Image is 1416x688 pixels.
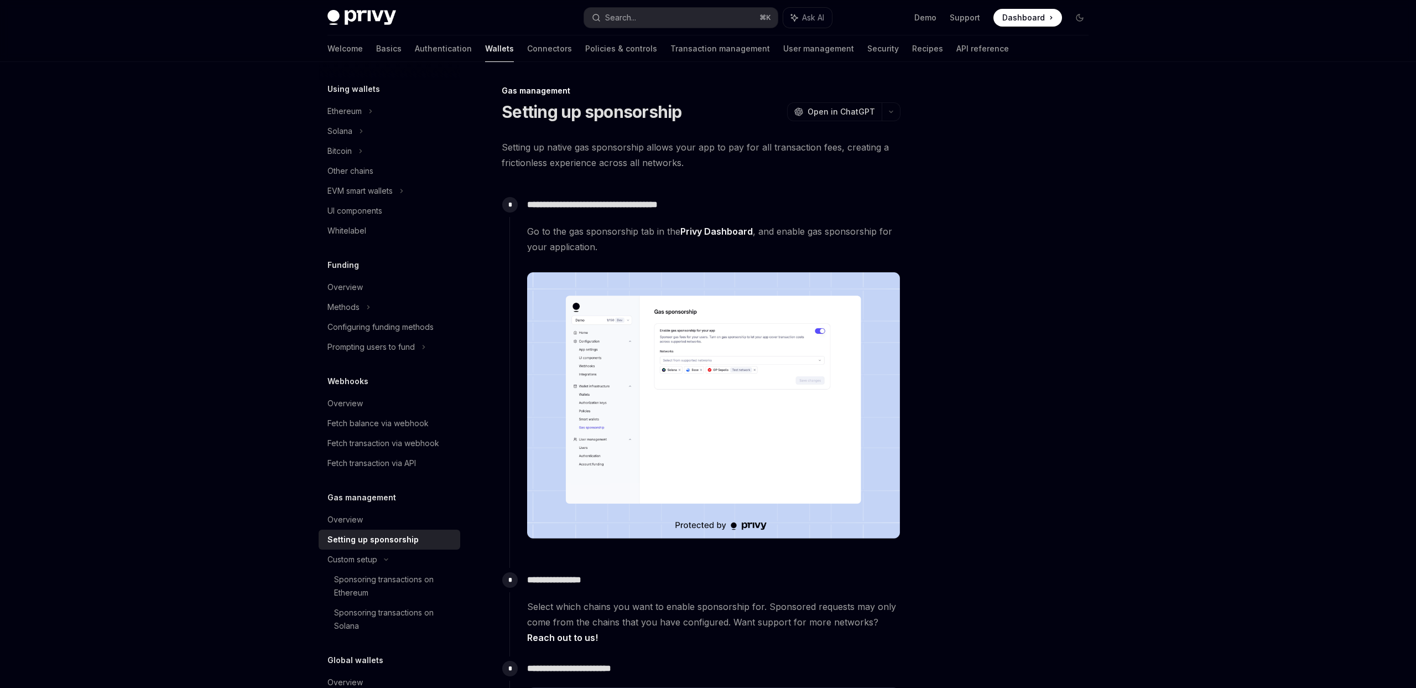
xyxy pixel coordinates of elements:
div: Fetch transaction via API [327,457,416,470]
div: Custom setup [327,553,377,566]
h5: Using wallets [327,82,380,96]
div: Fetch balance via webhook [327,417,429,430]
a: Transaction management [670,35,770,62]
button: Open in ChatGPT [787,102,882,121]
span: Open in ChatGPT [808,106,875,117]
span: Select which chains you want to enable sponsorship for. Sponsored requests may only come from the... [527,599,900,645]
a: Support [950,12,980,23]
h1: Setting up sponsorship [502,102,682,122]
span: Ask AI [802,12,824,23]
a: Basics [376,35,402,62]
a: Fetch transaction via API [319,453,460,473]
a: User management [783,35,854,62]
a: Security [867,35,899,62]
a: Demo [914,12,936,23]
div: Bitcoin [327,144,352,158]
div: Configuring funding methods [327,320,434,334]
h5: Gas management [327,491,396,504]
span: Dashboard [1002,12,1045,23]
div: Whitelabel [327,224,366,237]
a: Sponsoring transactions on Solana [319,603,460,636]
a: Setting up sponsorship [319,530,460,550]
div: Overview [327,281,363,294]
a: Recipes [912,35,943,62]
a: UI components [319,201,460,221]
a: Configuring funding methods [319,317,460,337]
a: Other chains [319,161,460,181]
a: Fetch balance via webhook [319,413,460,433]
a: Authentication [415,35,472,62]
a: Overview [319,510,460,530]
a: Overview [319,277,460,297]
div: Fetch transaction via webhook [327,437,439,450]
div: Overview [327,513,363,526]
a: Sponsoring transactions on Ethereum [319,570,460,603]
div: Solana [327,125,352,138]
div: Gas management [502,85,900,96]
div: UI components [327,204,382,218]
span: Setting up native gas sponsorship allows your app to pay for all transaction fees, creating a fri... [502,139,900,170]
a: Whitelabel [319,221,460,241]
a: Privy Dashboard [680,226,753,237]
h5: Webhooks [327,375,368,388]
span: ⌘ K [759,13,771,22]
button: Toggle dark mode [1071,9,1089,27]
div: Sponsoring transactions on Ethereum [334,573,454,599]
img: images/gas-sponsorship.png [527,272,900,539]
button: Ask AI [783,8,832,28]
div: Setting up sponsorship [327,533,419,546]
a: Welcome [327,35,363,62]
a: Dashboard [993,9,1062,27]
a: Wallets [485,35,514,62]
div: Prompting users to fund [327,340,415,354]
div: Sponsoring transactions on Solana [334,606,454,633]
a: Overview [319,394,460,413]
h5: Funding [327,258,359,272]
h5: Global wallets [327,654,383,667]
a: Policies & controls [585,35,657,62]
a: API reference [956,35,1009,62]
div: Ethereum [327,105,362,118]
span: Go to the gas sponsorship tab in the , and enable gas sponsorship for your application. [527,224,900,255]
div: EVM smart wallets [327,184,393,198]
a: Fetch transaction via webhook [319,433,460,453]
a: Connectors [527,35,572,62]
img: dark logo [327,10,396,25]
div: Search... [605,11,636,24]
button: Search...⌘K [584,8,778,28]
div: Overview [327,397,363,410]
div: Other chains [327,164,373,178]
div: Methods [327,301,360,314]
a: Reach out to us! [527,632,598,644]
